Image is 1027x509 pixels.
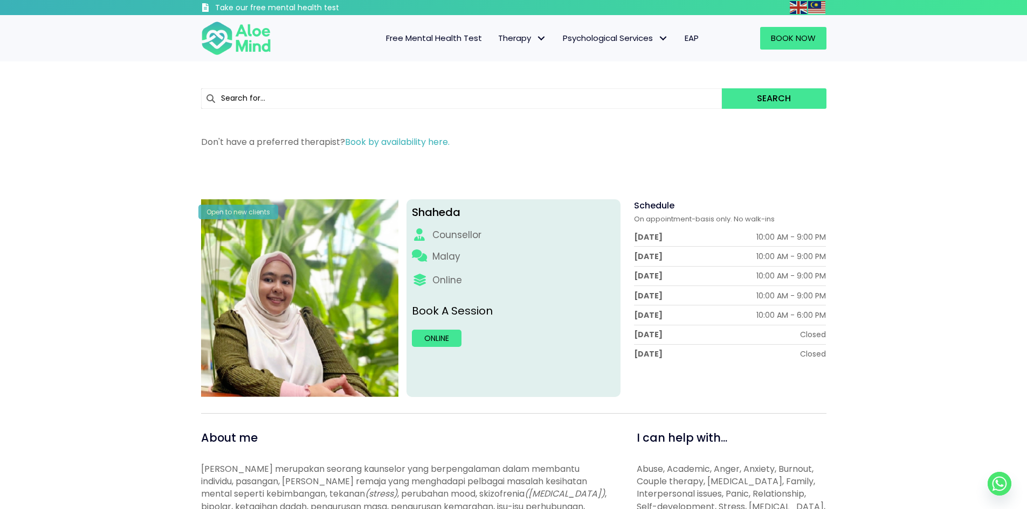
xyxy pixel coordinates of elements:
[756,310,826,320] div: 10:00 AM - 6:00 PM
[808,1,826,13] a: Malay
[345,136,450,148] a: Book by availability here.
[634,348,663,359] div: [DATE]
[201,430,258,445] span: About me
[685,32,699,44] span: EAP
[201,88,722,109] input: Search for...
[432,274,462,287] div: Online
[412,303,615,319] p: Book A Session
[198,205,278,219] div: Open to new clients
[760,27,826,50] a: Book Now
[555,27,677,50] a: Psychological ServicesPsychological Services: submenu
[634,199,674,212] span: Schedule
[285,27,707,50] nav: Menu
[800,329,826,340] div: Closed
[634,232,663,242] div: [DATE]
[988,472,1011,496] a: Whatsapp
[634,214,775,224] span: On appointment-basis only. No walk-ins
[634,310,663,320] div: [DATE]
[432,228,481,242] div: Counsellor
[397,487,525,500] span: , perubahan mood, skizofrenia
[412,205,615,220] div: Shaheda
[656,31,671,46] span: Psychological Services: submenu
[432,250,460,263] p: Malay
[490,27,555,50] a: TherapyTherapy: submenu
[634,290,663,301] div: [DATE]
[201,3,397,15] a: Take our free mental health test
[756,290,826,301] div: 10:00 AM - 9:00 PM
[790,1,807,14] img: en
[756,270,826,281] div: 10:00 AM - 9:00 PM
[563,32,668,44] span: Psychological Services
[637,430,727,445] span: I can help with...
[808,1,825,14] img: ms
[412,330,461,347] a: Online
[365,487,397,500] span: (stress)
[756,251,826,262] div: 10:00 AM - 9:00 PM
[498,32,547,44] span: Therapy
[722,88,826,109] button: Search
[525,487,605,500] span: (​​[MEDICAL_DATA])
[201,20,271,56] img: Aloe mind Logo
[756,232,826,242] div: 10:00 AM - 9:00 PM
[634,270,663,281] div: [DATE]
[677,27,707,50] a: EAP
[215,3,397,13] h3: Take our free mental health test
[386,32,482,44] span: Free Mental Health Test
[800,348,826,359] div: Closed
[534,31,549,46] span: Therapy: submenu
[201,136,826,148] p: Don't have a preferred therapist?
[201,463,587,500] span: [PERSON_NAME] merupakan seorang kaunselor yang berpengalaman dalam membantu individu, pasangan, [...
[790,1,808,13] a: English
[634,251,663,262] div: [DATE]
[634,329,663,340] div: [DATE]
[771,32,816,44] span: Book Now
[201,199,399,397] img: Shaheda Counsellor
[378,27,490,50] a: Free Mental Health Test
